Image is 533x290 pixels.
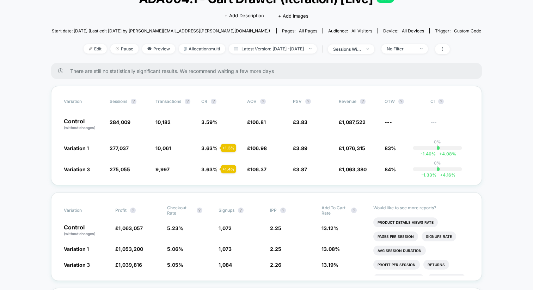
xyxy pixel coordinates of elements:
img: end [420,48,423,49]
span: 1,063,057 [118,225,143,231]
span: (without changes) [64,125,96,130]
li: Profit Per Session [373,260,420,270]
span: 2.25 [270,225,281,231]
span: 2.25 [270,246,281,252]
span: all devices [402,28,424,33]
span: £ [115,225,143,231]
span: 1,073 [219,246,232,252]
span: 9,997 [155,166,170,172]
button: ? [130,208,136,213]
span: (without changes) [64,232,96,236]
span: 1,084 [219,262,232,268]
span: -1.40 % [421,151,436,156]
span: Add To Cart Rate [321,205,348,216]
div: sessions with impression [333,47,361,52]
span: + [440,172,443,178]
button: ? [238,208,244,213]
button: ? [185,99,190,104]
li: Product Details Views Rate [373,217,438,227]
span: £ [293,145,307,151]
span: --- [385,119,392,125]
button: ? [197,208,202,213]
span: IPP [270,208,277,213]
button: ? [260,99,266,104]
span: Variation [64,99,103,104]
p: Control [64,224,108,236]
p: Control [64,118,103,130]
li: Signups Rate [422,232,456,241]
span: Signups [219,208,234,213]
span: Latest Version: [DATE] - [DATE] [229,44,317,54]
span: Allocation: multi [179,44,225,54]
span: 106.81 [250,119,266,125]
button: ? [398,99,404,104]
span: CR [201,99,207,104]
p: Would like to see more reports? [373,205,470,210]
span: Preview [142,44,175,54]
span: 3.87 [296,166,307,172]
span: 2.26 [270,262,281,268]
span: all pages [299,28,317,33]
span: + Add Images [278,13,308,19]
div: Audience: [328,28,372,33]
span: Sessions [110,99,127,104]
span: 10,061 [155,145,171,151]
span: Custom Code [454,28,481,33]
img: calendar [234,47,238,50]
span: CI [430,99,469,104]
div: + 1.4 % [221,165,236,173]
span: £ [247,166,266,172]
span: 1,063,380 [342,166,367,172]
button: ? [131,99,136,104]
span: 1,053,200 [118,246,143,252]
div: Pages: [282,28,317,33]
li: Avg Session Duration [373,246,426,255]
span: 83% [385,145,396,151]
span: 13.12 % [321,225,338,231]
span: 275,055 [110,166,130,172]
span: Transactions [155,99,181,104]
div: + 1.3 % [221,144,236,152]
img: edit [89,47,92,50]
span: £ [339,145,365,151]
span: 3.59 % [201,119,218,125]
img: end [367,48,369,50]
span: 13.19 % [321,262,338,268]
span: 3.63 % [201,145,218,151]
span: Revenue [339,99,356,104]
span: | [320,44,328,54]
img: end [309,48,312,49]
span: + [439,151,442,156]
span: 106.98 [250,145,267,151]
span: Variation 1 [64,145,89,151]
li: Subscriptions [428,274,466,284]
p: 0% [434,139,441,144]
span: PSV [293,99,302,104]
span: There are still no statistically significant results. We recommend waiting a few more days [70,68,468,74]
img: rebalance [184,47,187,51]
span: 106.37 [250,166,266,172]
span: 5.23 % [167,225,183,231]
span: Edit [84,44,107,54]
div: Trigger: [435,28,481,33]
span: 10,182 [155,119,171,125]
span: £ [339,119,366,125]
span: Start date: [DATE] (Last edit [DATE] by [PERSON_NAME][EMAIL_ADDRESS][PERSON_NAME][DOMAIN_NAME]) [52,28,270,33]
button: ? [351,208,357,213]
span: 277,037 [110,145,129,151]
span: 4.16 % [436,172,455,178]
span: 3.63 % [201,166,218,172]
span: 5.05 % [167,262,183,268]
span: 13.08 % [321,246,340,252]
span: £ [339,166,367,172]
span: --- [430,120,469,130]
span: 1,076,315 [342,145,365,151]
span: Profit [115,208,127,213]
img: end [116,47,119,50]
span: Pause [110,44,139,54]
p: | [437,144,438,150]
span: 84% [385,166,396,172]
div: No Filter [387,46,415,51]
span: + Add Description [225,12,264,19]
span: £ [293,119,307,125]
